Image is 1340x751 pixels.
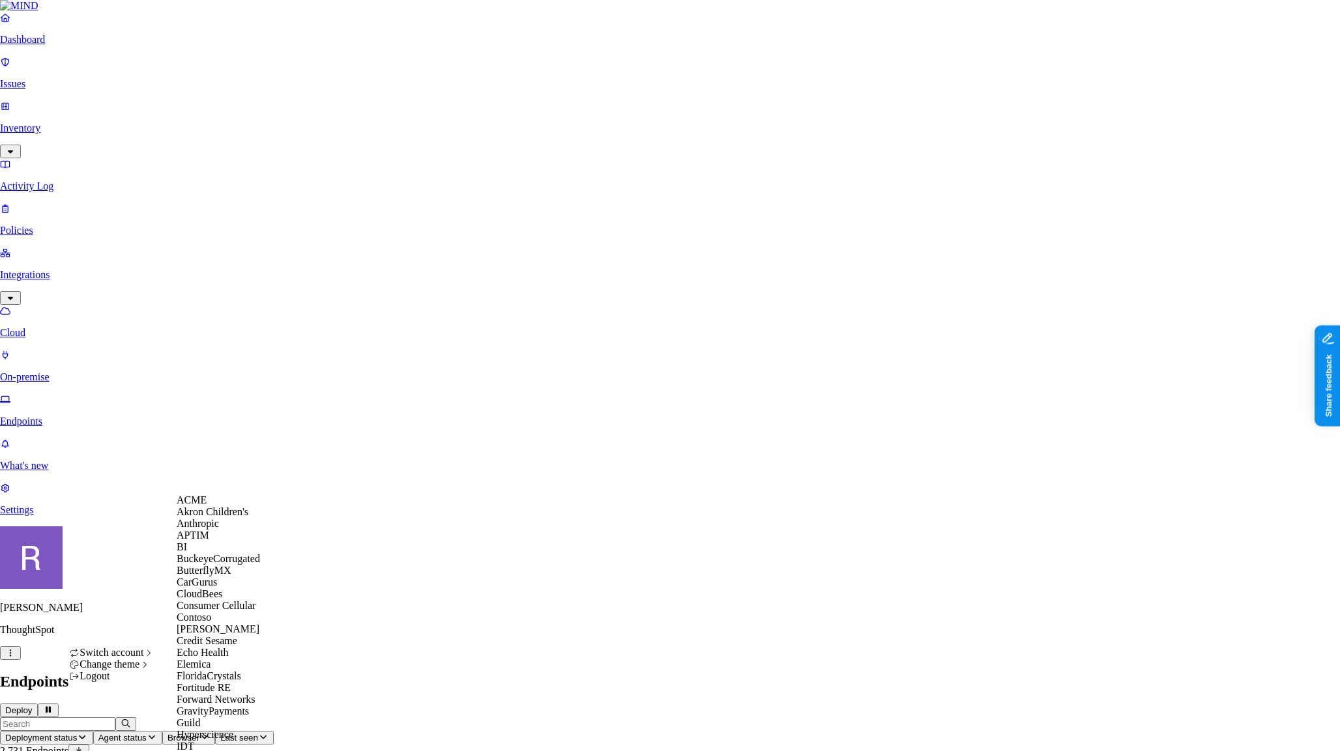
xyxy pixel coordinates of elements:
[177,623,259,634] span: [PERSON_NAME]
[177,518,219,529] span: Anthropic
[177,705,249,716] span: GravityPayments
[177,530,209,541] span: APTIM
[177,670,241,681] span: FloridaCrystals
[177,553,260,564] span: BuckeyeCorrugated
[177,635,237,646] span: Credit Sesame
[80,647,143,658] span: Switch account
[177,612,211,623] span: Contoso
[177,717,200,728] span: Guild
[177,576,217,588] span: CarGurus
[177,729,233,740] span: Hyperscience
[177,682,231,693] span: Fortitude RE
[177,588,222,599] span: CloudBees
[177,541,187,552] span: BI
[177,506,248,517] span: Akron Children's
[177,647,229,658] span: Echo Health
[177,494,207,505] span: ACME
[177,600,255,611] span: Consumer Cellular
[177,694,255,705] span: Forward Networks
[80,659,139,670] span: Change theme
[177,659,211,670] span: Elemica
[69,670,154,682] div: Logout
[177,565,231,576] span: ButterflyMX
